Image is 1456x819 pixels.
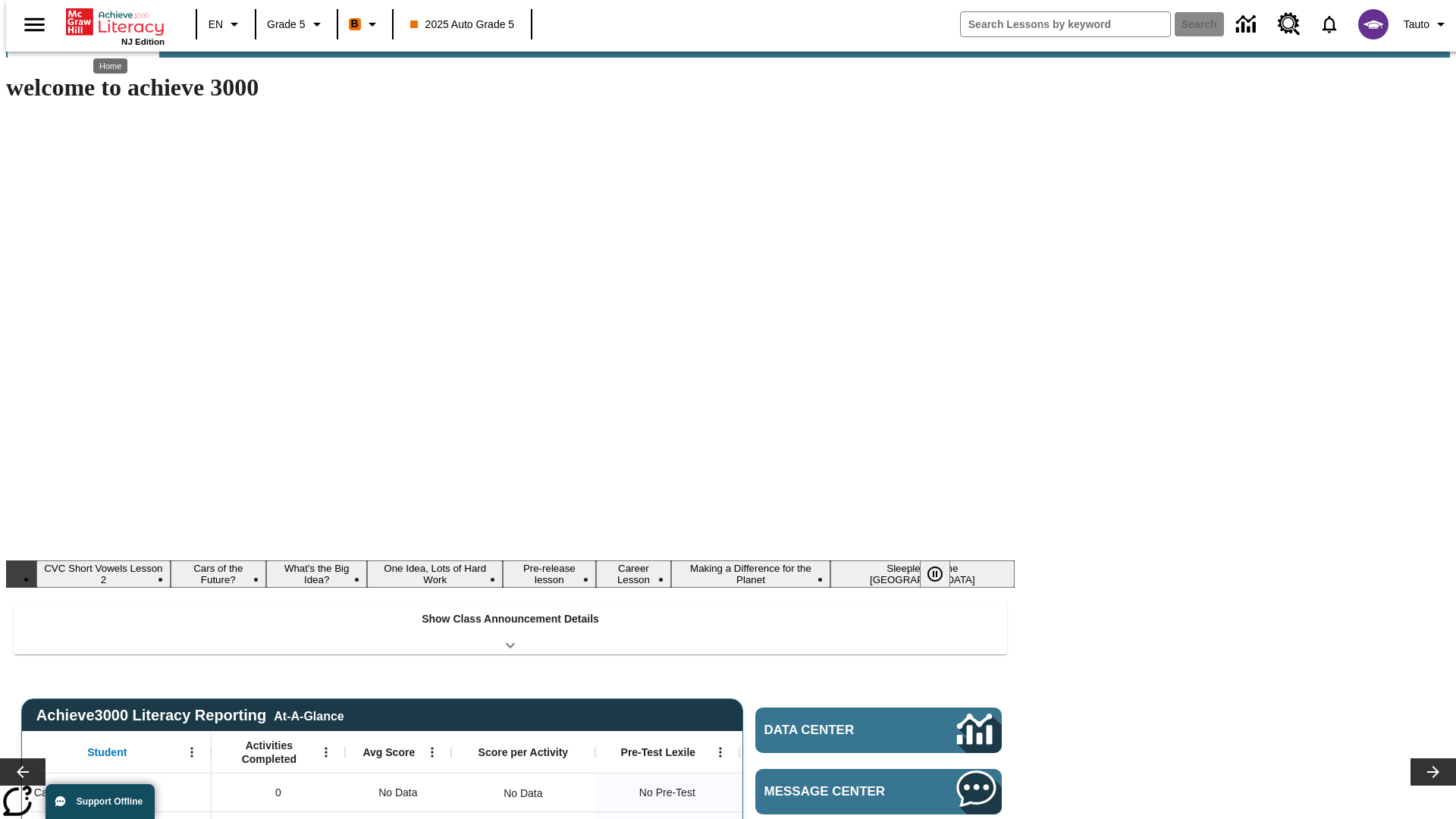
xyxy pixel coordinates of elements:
[621,745,696,759] span: Pre-Test Lexile
[1349,5,1398,44] button: Select a new avatar
[261,11,332,38] button: Grade: Grade 5, Select a grade
[6,74,1015,102] h1: welcome to achieve 3000
[410,17,515,33] span: 2025 Auto Grade 5
[503,560,596,588] button: Slide 5 Pre-release lesson
[1269,4,1310,45] a: Resource Center, Will open in new tab
[596,560,672,588] button: Slide 6 Career Lesson
[1358,9,1389,39] img: avatar image
[920,560,965,588] div: Pause
[77,796,143,807] span: Support Offline
[267,17,306,33] span: Grade 5
[212,773,345,811] div: 0, Cat, Sautoen
[961,12,1170,36] input: search field
[14,602,1007,654] div: Show Class Announcement Details
[830,560,1015,588] button: Slide 8 Sleepless in the Animal Kingdom
[422,611,599,627] p: Show Class Announcement Details
[93,58,127,74] div: Home
[479,745,569,759] span: Score per Activity
[755,769,1002,814] a: Message Center
[202,11,250,38] button: Language: EN, Select a language
[764,784,912,799] span: Message Center
[209,17,223,33] span: EN
[496,778,550,808] div: No Data, Cat, Sautoen
[45,784,155,819] button: Support Offline
[87,745,127,759] span: Student
[671,560,830,588] button: Slide 7 Making a Difference for the Planet
[219,739,319,766] span: Activities Completed
[764,723,906,738] span: Data Center
[6,12,221,26] body: Maximum 600 characters Press Escape to exit toolbar Press Alt + F10 to reach toolbar
[6,12,221,26] p: Auto class announcement [DATE] 05:52:21
[345,773,451,811] div: No Data, Cat, Sautoen
[639,785,695,801] span: No Pre-Test, Cat, Sautoen
[371,777,425,808] span: No Data
[920,560,950,588] button: Pause
[1404,17,1429,33] span: Tauto
[1410,758,1456,786] button: Lesson carousel, Next
[121,37,165,46] span: NJ Edition
[755,708,1002,753] a: Data Center
[315,741,337,764] button: Open Menu
[266,560,368,588] button: Slide 3 What's the Big Idea?
[421,741,444,764] button: Open Menu
[1310,5,1349,44] a: Notifications
[36,707,344,724] span: Achieve3000 Literacy Reporting
[66,5,165,46] div: Home
[343,11,388,38] button: Boost Class color is orange. Change class color
[12,2,57,47] button: Open side menu
[36,560,171,588] button: Slide 1 CVC Short Vowels Lesson 2
[274,707,344,723] div: At-A-Glance
[351,14,359,33] span: B
[362,745,415,759] span: Avg Score
[275,785,281,801] span: 0
[66,7,165,37] a: Home
[1227,4,1269,45] a: Data Center
[180,741,203,764] button: Open Menu
[1398,11,1456,38] button: Profile/Settings
[367,560,503,588] button: Slide 4 One Idea, Lots of Hard Work
[709,741,732,764] button: Open Menu
[171,560,266,588] button: Slide 2 Cars of the Future?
